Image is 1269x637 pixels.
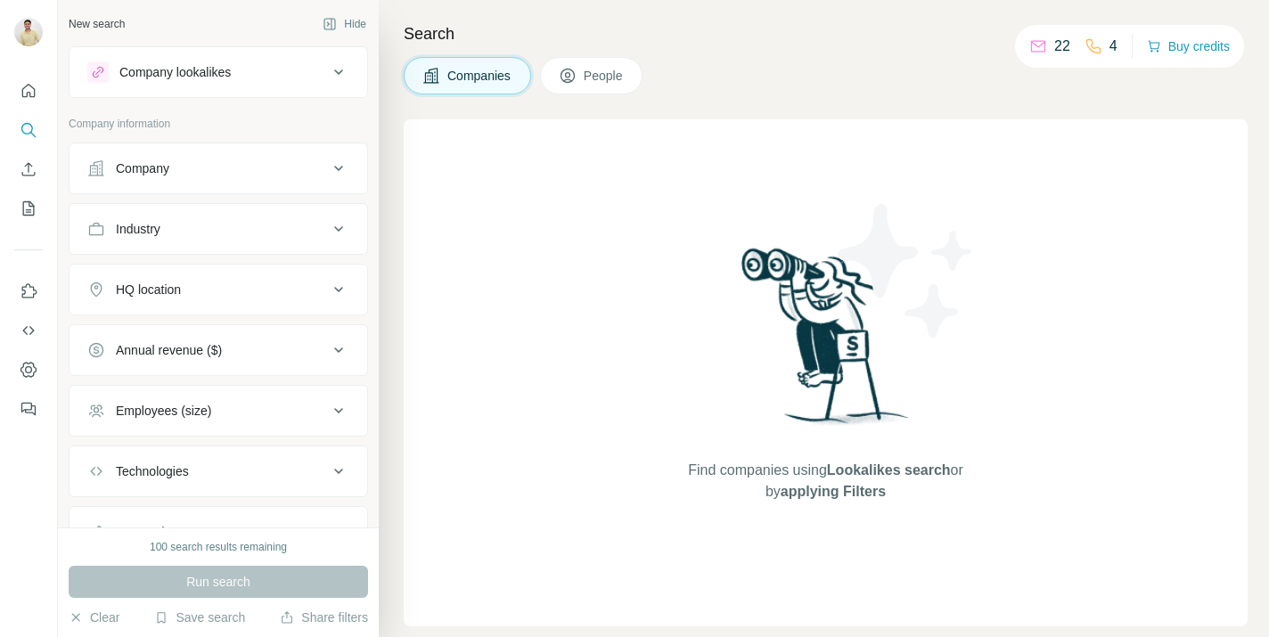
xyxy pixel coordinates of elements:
[14,192,43,225] button: My lists
[310,11,379,37] button: Hide
[404,21,1248,46] h4: Search
[116,220,160,238] div: Industry
[116,341,222,359] div: Annual revenue ($)
[150,539,287,555] div: 100 search results remaining
[584,67,625,85] span: People
[733,243,919,442] img: Surfe Illustration - Woman searching with binoculars
[14,354,43,386] button: Dashboard
[826,191,987,351] img: Surfe Illustration - Stars
[14,114,43,146] button: Search
[683,460,968,502] span: Find companies using or by
[119,63,231,81] div: Company lookalikes
[70,51,367,94] button: Company lookalikes
[827,462,951,478] span: Lookalikes search
[69,608,119,626] button: Clear
[447,67,512,85] span: Companies
[70,147,367,190] button: Company
[70,208,367,250] button: Industry
[1147,34,1230,59] button: Buy credits
[1054,36,1070,57] p: 22
[116,281,181,298] div: HQ location
[70,329,367,372] button: Annual revenue ($)
[70,389,367,432] button: Employees (size)
[14,393,43,425] button: Feedback
[14,75,43,107] button: Quick start
[14,275,43,307] button: Use Surfe on LinkedIn
[781,484,886,499] span: applying Filters
[1109,36,1118,57] p: 4
[154,608,245,626] button: Save search
[69,116,368,132] p: Company information
[70,450,367,493] button: Technologies
[70,510,367,553] button: Keywords
[14,18,43,46] img: Avatar
[69,16,125,32] div: New search
[116,523,170,541] div: Keywords
[116,462,189,480] div: Technologies
[116,402,211,420] div: Employees (size)
[14,314,43,347] button: Use Surfe API
[14,153,43,185] button: Enrich CSV
[280,608,368,626] button: Share filters
[70,268,367,311] button: HQ location
[116,159,169,177] div: Company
